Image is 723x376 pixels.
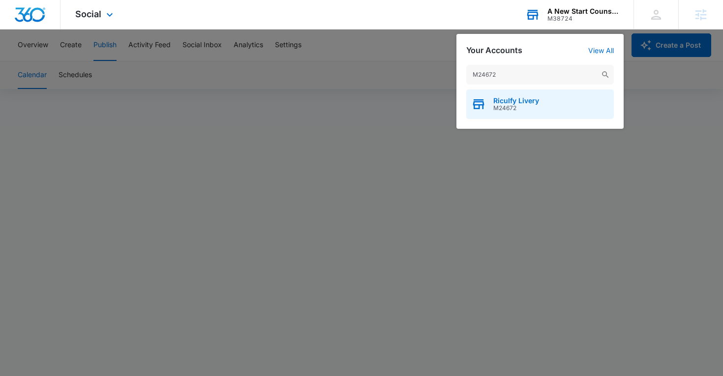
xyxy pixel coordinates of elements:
[75,9,101,19] span: Social
[547,7,619,15] div: account name
[547,15,619,22] div: account id
[493,105,539,112] span: M24672
[466,89,614,119] button: Riculfy LiveryM24672
[588,46,614,55] a: View All
[466,65,614,85] input: Search Accounts
[466,46,522,55] h2: Your Accounts
[493,97,539,105] span: Riculfy Livery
